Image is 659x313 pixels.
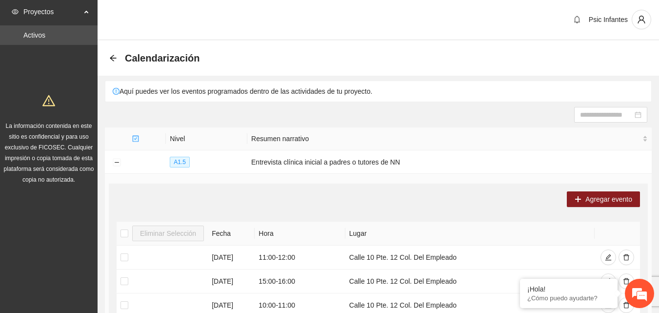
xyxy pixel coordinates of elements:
[247,150,652,174] td: Entrevista clínica inicial a padres o tutores de NN
[527,285,610,293] div: ¡Hola!
[632,15,651,24] span: user
[132,135,139,142] span: check-square
[4,123,94,183] span: La información contenida en este sitio es confidencial y para uso exclusivo de FICOSEC. Cualquier...
[605,278,612,286] span: edit
[623,278,630,286] span: delete
[567,191,640,207] button: plusAgregar evento
[125,50,200,66] span: Calendarización
[575,196,581,204] span: plus
[113,159,120,167] button: Collapse row
[12,8,19,15] span: eye
[589,16,628,23] span: Psic Infantes
[605,254,612,262] span: edit
[527,294,610,302] p: ¿Cómo puedo ayudarte?
[208,246,255,270] td: [DATE]
[42,94,55,107] span: warning
[345,246,595,270] td: Calle 10 Pte. 12 Col. Del Empleado
[570,16,584,23] span: bell
[247,127,652,150] th: Resumen narrativo
[255,222,345,246] th: Hora
[619,297,634,313] button: delete
[632,10,651,29] button: user
[619,250,634,265] button: delete
[166,127,247,150] th: Nivel
[23,2,81,21] span: Proyectos
[585,194,632,205] span: Agregar evento
[569,12,585,27] button: bell
[600,273,616,289] button: edit
[132,226,204,241] button: Eliminar Selección
[251,133,640,144] span: Resumen narrativo
[345,270,595,293] td: Calle 10 Pte. 12 Col. Del Empleado
[105,81,651,102] div: Aquí puedes ver los eventos programados dentro de las actividades de tu proyecto.
[255,270,345,293] td: 15:00 - 16:00
[23,31,45,39] a: Activos
[113,88,120,95] span: exclamation-circle
[345,222,595,246] th: Lugar
[255,246,345,270] td: 11:00 - 12:00
[619,273,634,289] button: delete
[109,54,117,62] span: arrow-left
[600,250,616,265] button: edit
[170,157,190,167] span: A1.5
[623,302,630,310] span: delete
[623,254,630,262] span: delete
[208,270,255,293] td: [DATE]
[208,222,255,246] th: Fecha
[109,54,117,63] div: Back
